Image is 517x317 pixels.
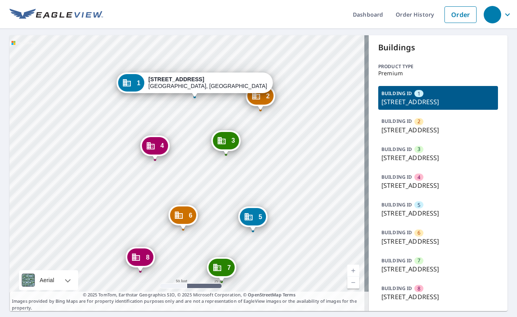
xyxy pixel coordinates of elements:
p: [STREET_ADDRESS] [381,292,495,302]
span: 8 [417,285,420,292]
span: 3 [232,137,235,143]
p: BUILDING ID [381,201,412,208]
span: 4 [160,143,164,149]
p: BUILDING ID [381,146,412,153]
div: Dropped pin, building 5, Commercial property, 5702 Beechcroft Rd Columbus, OH 43229 [238,206,268,231]
span: 5 [258,214,262,220]
p: [STREET_ADDRESS] [381,153,495,162]
p: Product type [378,63,498,70]
div: Aerial [19,270,78,290]
div: [GEOGRAPHIC_DATA], [GEOGRAPHIC_DATA] 43229 [148,76,267,90]
div: Dropped pin, building 3, Commercial property, 5726 Beechcroft Rd Columbus, OH 43229 [211,130,241,155]
a: Current Level 19, Zoom In [347,265,359,277]
div: Dropped pin, building 1, Commercial property, 5738 Beechcroft Rd Columbus, OH 43229 [117,73,273,97]
div: Dropped pin, building 2, Commercial property, 5732 Beechcroft Rd Columbus, OH 43229 [246,86,275,110]
p: BUILDING ID [381,174,412,180]
p: [STREET_ADDRESS] [381,125,495,135]
p: BUILDING ID [381,90,412,97]
p: [STREET_ADDRESS] [381,97,495,107]
p: BUILDING ID [381,118,412,124]
p: Premium [378,70,498,76]
span: 2 [417,118,420,125]
span: 7 [417,257,420,264]
a: Current Level 19, Zoom Out [347,277,359,288]
p: Buildings [378,42,498,53]
span: 1 [137,80,140,86]
a: OpenStreetMap [248,292,281,298]
p: BUILDING ID [381,285,412,292]
p: BUILDING ID [381,257,412,264]
p: Images provided by Bing Maps are for property identification purposes only and are not a represen... [10,292,369,311]
p: BUILDING ID [381,229,412,236]
span: 3 [417,145,420,153]
a: Terms [283,292,296,298]
span: 4 [417,174,420,181]
div: Dropped pin, building 8, Commercial property, 5690 Beechcroft Rd Columbus, OH 43229 [126,247,155,271]
p: [STREET_ADDRESS] [381,208,495,218]
span: 6 [189,212,192,218]
a: Order [444,6,477,23]
span: 6 [417,229,420,237]
p: [STREET_ADDRESS] [381,237,495,246]
p: [STREET_ADDRESS] [381,264,495,274]
span: 2 [266,93,270,99]
span: 1 [417,90,420,97]
img: EV Logo [10,9,103,21]
div: Dropped pin, building 6, Commercial property, 5708 Beechcroft Rd Columbus, OH 43229 [169,205,198,229]
span: 7 [227,265,231,271]
span: 8 [146,254,149,260]
span: 5 [417,201,420,209]
span: © 2025 TomTom, Earthstar Geographics SIO, © 2025 Microsoft Corporation, © [83,292,296,298]
div: Dropped pin, building 4, Commercial property, 5720 Beechcroft Rd Columbus, OH 43229 [140,136,169,160]
div: Dropped pin, building 7, Commercial property, 5696 Beechcroft Rd Columbus, OH 43229 [207,257,236,282]
strong: [STREET_ADDRESS] [148,76,204,82]
div: Aerial [37,270,57,290]
p: [STREET_ADDRESS] [381,181,495,190]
